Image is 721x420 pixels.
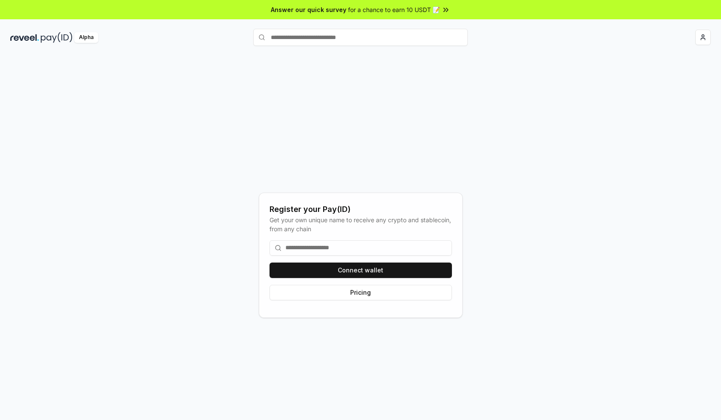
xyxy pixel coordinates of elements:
[270,285,452,300] button: Pricing
[271,5,346,14] span: Answer our quick survey
[270,263,452,278] button: Connect wallet
[74,32,98,43] div: Alpha
[270,215,452,233] div: Get your own unique name to receive any crypto and stablecoin, from any chain
[270,203,452,215] div: Register your Pay(ID)
[348,5,440,14] span: for a chance to earn 10 USDT 📝
[41,32,73,43] img: pay_id
[10,32,39,43] img: reveel_dark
